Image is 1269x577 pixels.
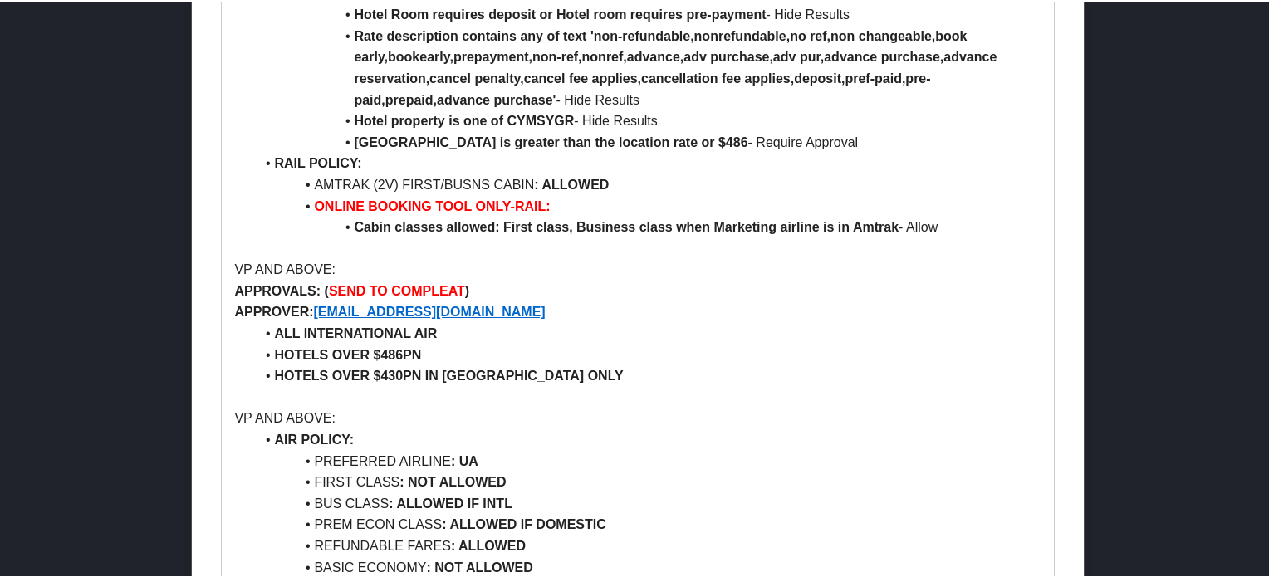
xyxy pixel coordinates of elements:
[274,325,437,339] strong: ALL INTERNATIONAL AIR
[234,303,313,317] strong: APPROVER:
[254,470,1041,491] li: FIRST CLASS
[465,282,469,296] strong: )
[354,218,899,232] strong: Cabin classes allowed: First class, Business class when Marketing airline is in Amtrak
[314,303,546,317] a: [EMAIL_ADDRESS][DOMAIN_NAME]
[354,6,766,20] strong: Hotel Room requires deposit or Hotel room requires pre-payment
[274,346,421,360] strong: HOTELS OVER $486PN
[442,516,606,530] strong: : ALLOWED IF DOMESTIC
[354,27,1000,105] strong: Rate description contains any of text 'non-refundable,nonrefundable,no ref,non changeable,book ea...
[254,130,1041,152] li: - Require Approval
[254,2,1041,24] li: - Hide Results
[427,559,533,573] strong: : NOT ALLOWED
[254,534,1041,555] li: REFUNDABLE FARES
[254,491,1041,513] li: BUS CLASS
[254,555,1041,577] li: BASIC ECONOMY
[389,495,512,509] strong: : ALLOWED IF INTL
[451,537,526,551] strong: : ALLOWED
[254,215,1041,237] li: - Allow
[254,24,1041,109] li: - Hide Results
[534,176,609,190] strong: : ALLOWED
[274,367,623,381] strong: HOTELS OVER $430PN IN [GEOGRAPHIC_DATA] ONLY
[234,406,1041,428] p: VP AND ABOVE:
[274,431,354,445] strong: AIR POLICY:
[325,282,329,296] strong: (
[254,109,1041,130] li: - Hide Results
[254,173,1041,194] li: AMTRAK (2V) FIRST/BUSNS CABIN
[329,282,465,296] strong: SEND TO COMPLEAT
[234,282,321,296] strong: APPROVALS:
[254,449,1041,471] li: PREFERRED AIRLINE
[234,257,1041,279] p: VP AND ABOVE:
[354,112,574,126] strong: Hotel property is one of CYMSYGR
[274,154,361,169] strong: RAIL POLICY:
[354,134,747,148] strong: [GEOGRAPHIC_DATA] is greater than the location rate or $486
[399,473,506,487] strong: : NOT ALLOWED
[314,198,550,212] strong: ONLINE BOOKING TOOL ONLY-RAIL:
[254,512,1041,534] li: PREM ECON CLASS
[451,452,478,467] strong: : UA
